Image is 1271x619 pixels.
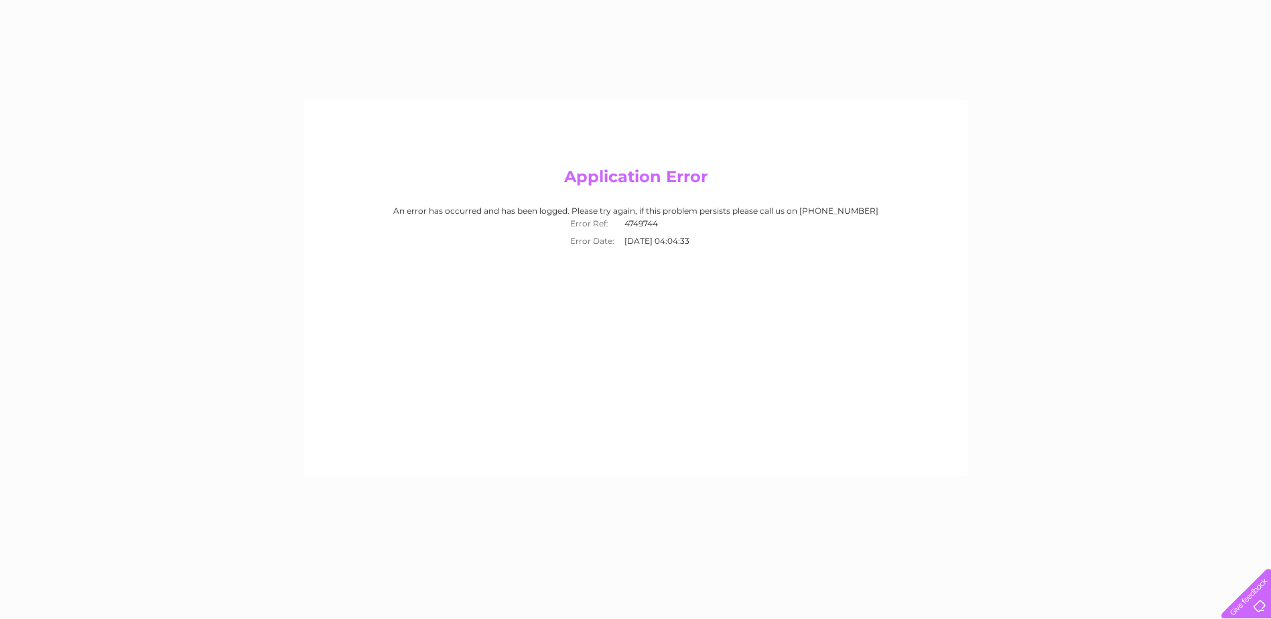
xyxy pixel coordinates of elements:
[621,215,708,232] td: 4749744
[563,215,621,232] th: Error Ref:
[317,167,955,193] h2: Application Error
[621,232,708,250] td: [DATE] 04:04:33
[563,232,621,250] th: Error Date:
[317,206,955,250] div: An error has occurred and has been logged. Please try again, if this problem persists please call...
